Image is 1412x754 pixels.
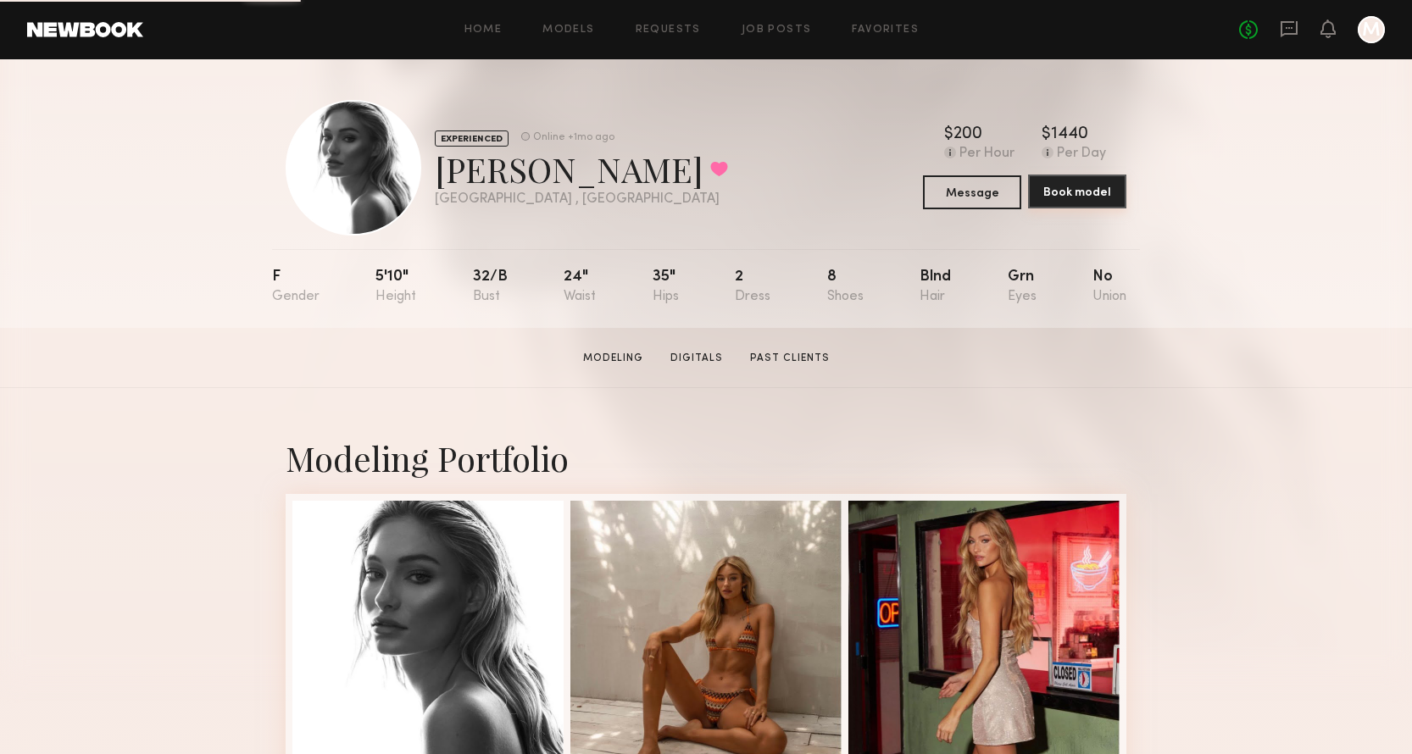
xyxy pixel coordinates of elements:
[1028,175,1126,209] a: Book model
[743,351,837,366] a: Past Clients
[576,351,650,366] a: Modeling
[742,25,812,36] a: Job Posts
[542,25,594,36] a: Models
[1092,269,1126,304] div: No
[920,269,951,304] div: Blnd
[653,269,679,304] div: 35"
[1028,175,1126,208] button: Book model
[923,175,1021,209] button: Message
[272,269,320,304] div: F
[435,192,728,207] div: [GEOGRAPHIC_DATA] , [GEOGRAPHIC_DATA]
[1008,269,1037,304] div: Grn
[286,435,1126,480] div: Modeling Portfolio
[959,147,1015,162] div: Per Hour
[636,25,701,36] a: Requests
[435,147,728,191] div: [PERSON_NAME]
[375,269,416,304] div: 5'10"
[953,126,982,143] div: 200
[1051,126,1088,143] div: 1440
[664,351,730,366] a: Digitals
[464,25,503,36] a: Home
[435,130,509,147] div: EXPERIENCED
[852,25,919,36] a: Favorites
[827,269,864,304] div: 8
[473,269,508,304] div: 32/b
[944,126,953,143] div: $
[735,269,770,304] div: 2
[564,269,596,304] div: 24"
[533,132,614,143] div: Online +1mo ago
[1057,147,1106,162] div: Per Day
[1042,126,1051,143] div: $
[1358,16,1385,43] a: M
